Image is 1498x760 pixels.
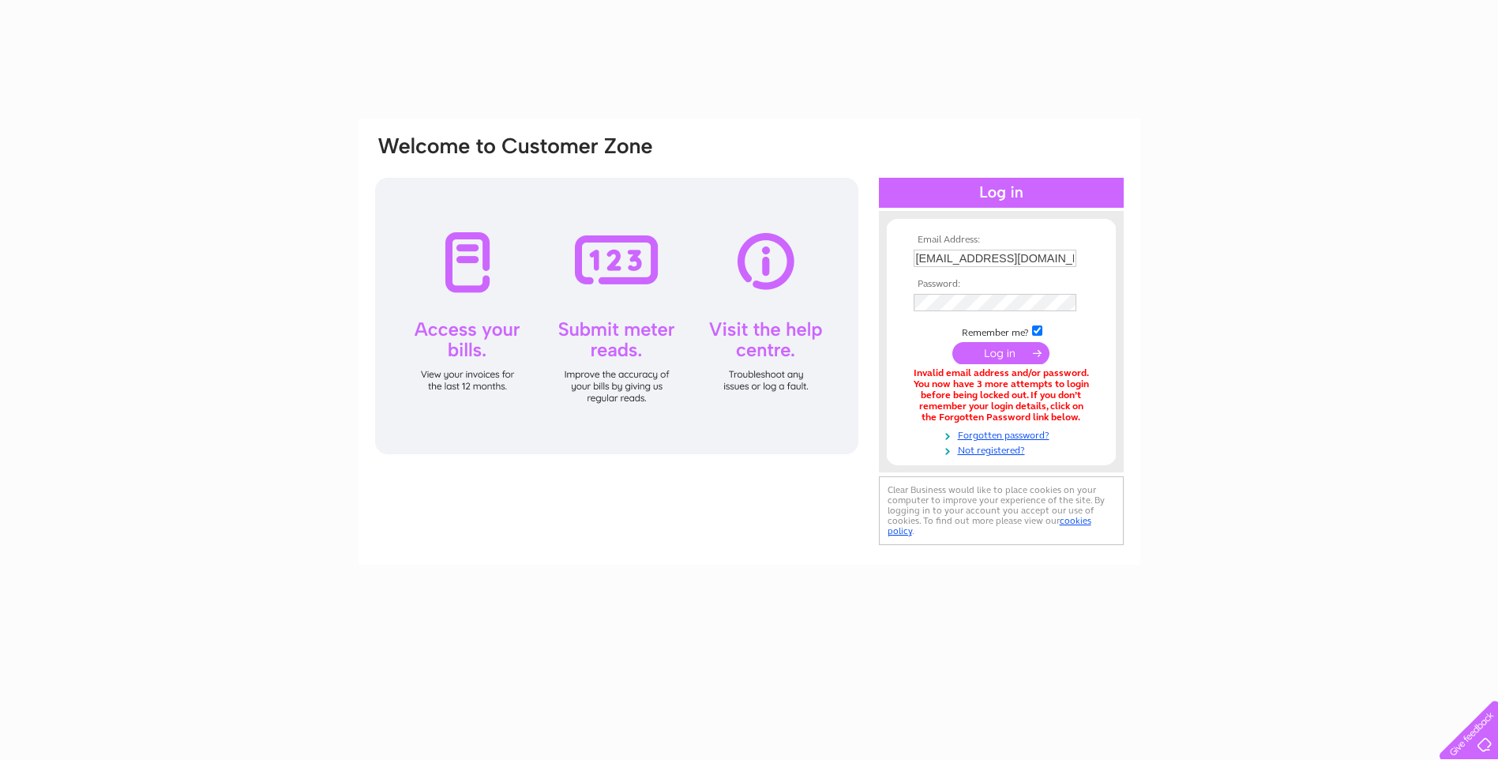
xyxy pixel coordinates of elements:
[952,342,1049,364] input: Submit
[879,476,1124,545] div: Clear Business would like to place cookies on your computer to improve your experience of the sit...
[914,368,1089,423] div: Invalid email address and/or password. You now have 3 more attempts to login before being locked ...
[914,427,1093,442] a: Forgotten password?
[910,279,1093,290] th: Password:
[910,323,1093,339] td: Remember me?
[910,235,1093,246] th: Email Address:
[914,442,1093,457] a: Not registered?
[888,515,1091,536] a: cookies policy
